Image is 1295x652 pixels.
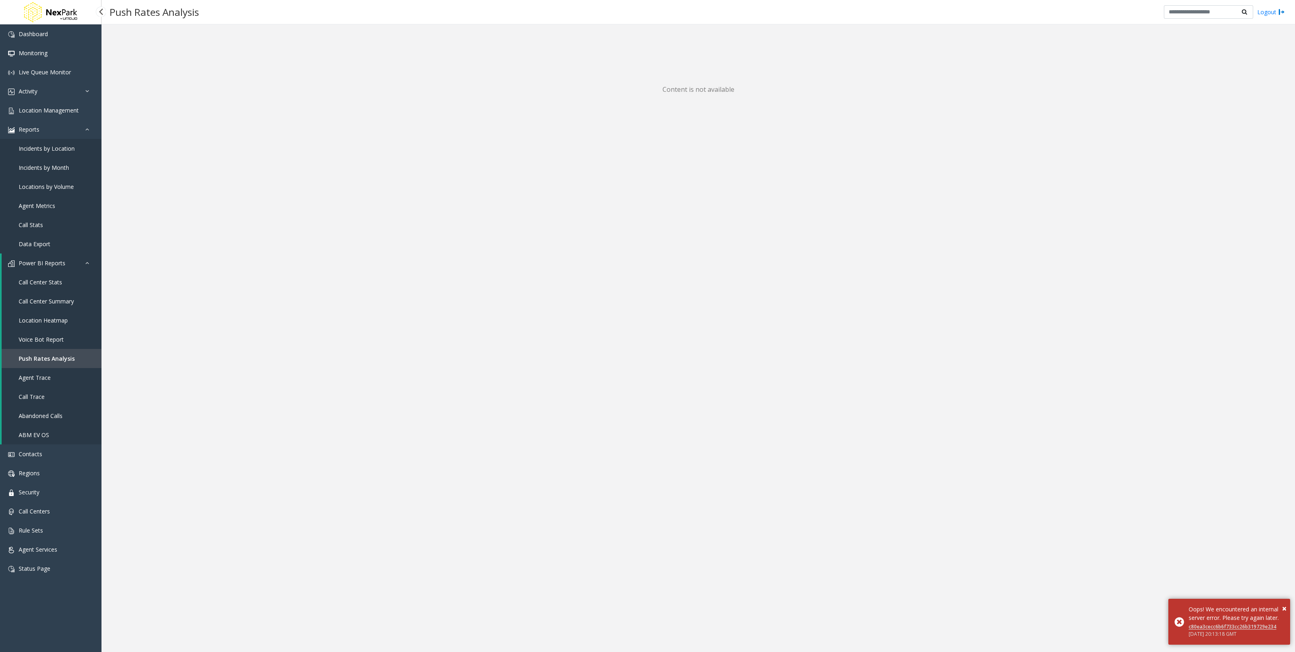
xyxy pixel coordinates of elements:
[8,451,15,458] img: 'icon'
[8,31,15,38] img: 'icon'
[19,30,48,38] span: Dashboard
[19,183,74,191] span: Locations by Volume
[19,106,79,114] span: Location Management
[8,127,15,133] img: 'icon'
[19,259,65,267] span: Power BI Reports
[1189,623,1276,630] a: c80ea3cecc6b6f733cc26b319729e234
[19,278,62,286] span: Call Center Stats
[19,336,64,343] span: Voice Bot Report
[8,50,15,57] img: 'icon'
[2,330,101,349] a: Voice Bot Report
[19,202,55,210] span: Agent Metrics
[19,431,49,439] span: ABM EV OS
[8,108,15,114] img: 'icon'
[19,145,75,152] span: Incidents by Location
[8,566,15,572] img: 'icon'
[2,406,101,425] a: Abandoned Calls
[1189,630,1284,638] div: [DATE] 20:13:18 GMT
[19,374,51,381] span: Agent Trace
[2,425,101,444] a: ABM EV OS
[19,87,37,95] span: Activity
[8,69,15,76] img: 'icon'
[1257,8,1285,16] a: Logout
[19,221,43,229] span: Call Stats
[2,253,101,273] a: Power BI Reports
[663,83,734,96] span: Content is not available
[2,368,101,387] a: Agent Trace
[19,49,47,57] span: Monitoring
[19,393,45,401] span: Call Trace
[2,349,101,368] a: Push Rates Analysis
[19,412,63,420] span: Abandoned Calls
[19,526,43,534] span: Rule Sets
[19,450,42,458] span: Contacts
[2,273,101,292] a: Call Center Stats
[2,311,101,330] a: Location Heatmap
[8,260,15,267] img: 'icon'
[19,316,68,324] span: Location Heatmap
[1282,602,1286,615] button: Close
[106,2,203,22] h3: Push Rates Analysis
[8,490,15,496] img: 'icon'
[8,509,15,515] img: 'icon'
[2,292,101,311] a: Call Center Summary
[19,240,50,248] span: Data Export
[19,507,50,515] span: Call Centers
[8,547,15,553] img: 'icon'
[19,126,39,133] span: Reports
[19,565,50,572] span: Status Page
[8,89,15,95] img: 'icon'
[19,488,39,496] span: Security
[19,355,75,362] span: Push Rates Analysis
[1282,603,1286,614] span: ×
[19,546,57,553] span: Agent Services
[19,297,74,305] span: Call Center Summary
[2,387,101,406] a: Call Trace
[19,68,71,76] span: Live Queue Monitor
[19,469,40,477] span: Regions
[8,528,15,534] img: 'icon'
[19,164,69,171] span: Incidents by Month
[8,470,15,477] img: 'icon'
[1189,605,1284,622] div: Oops! We encountered an internal server error. Please try again later.
[1278,8,1285,16] img: logout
